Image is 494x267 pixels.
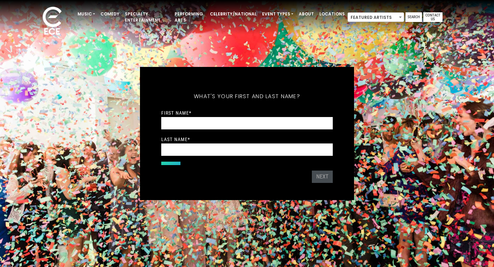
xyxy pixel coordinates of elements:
[405,12,422,22] a: Search
[207,8,259,20] a: Celebrity/National
[161,110,191,116] label: First Name
[423,12,443,22] a: Contact Us
[172,8,207,26] a: Performing Arts
[122,8,172,26] a: Specialty Entertainment
[296,8,317,20] a: About
[98,8,122,20] a: Comedy
[348,12,404,22] span: Featured Artists
[75,8,98,20] a: Music
[35,5,69,38] img: ece_new_logo_whitev2-1.png
[259,8,296,20] a: Event Types
[161,84,333,109] h5: What's your first and last name?
[317,8,348,20] a: Locations
[161,136,190,142] label: Last Name
[348,13,404,22] span: Featured Artists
